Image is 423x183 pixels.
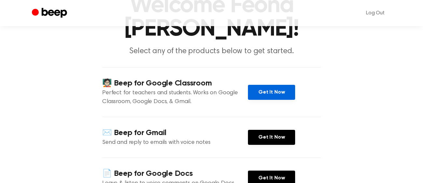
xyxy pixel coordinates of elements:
a: Get It Now [248,130,295,145]
h4: ✉️ Beep for Gmail [102,128,248,138]
p: Select any of the products below to get started. [87,46,336,57]
h4: 🧑🏻‍🏫 Beep for Google Classroom [102,78,248,89]
h4: 📄 Beep for Google Docs [102,168,248,179]
p: Perfect for teachers and students. Works on Google Classroom, Google Docs, & Gmail. [102,89,248,106]
a: Log Out [360,5,391,21]
a: Beep [32,7,69,20]
a: Get It Now [248,85,295,100]
p: Send and reply to emails with voice notes [102,138,248,147]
